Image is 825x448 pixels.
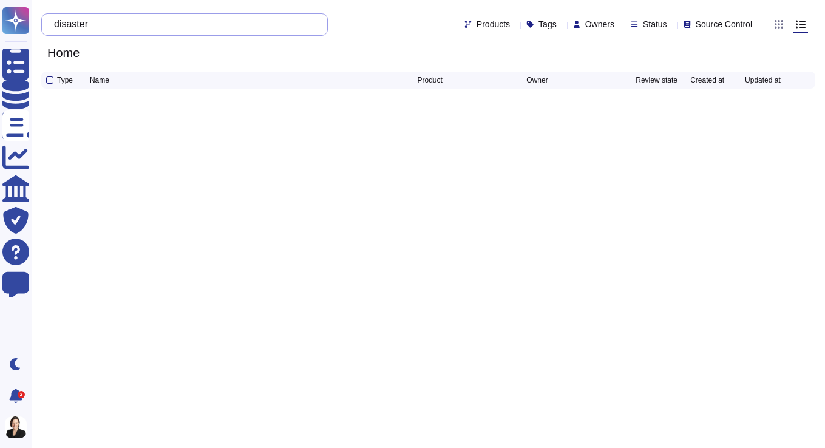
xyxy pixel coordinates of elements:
[636,76,677,84] span: Review state
[90,76,109,84] span: Name
[696,20,752,29] span: Source Control
[745,76,781,84] span: Updated at
[477,20,510,29] span: Products
[585,20,614,29] span: Owners
[690,76,724,84] span: Created at
[57,76,73,84] span: Type
[418,76,443,84] span: Product
[48,14,315,35] input: Search by keywords
[643,20,667,29] span: Status
[5,416,27,438] img: user
[2,414,35,441] button: user
[526,76,548,84] span: Owner
[18,391,25,398] div: 2
[41,44,86,62] span: Home
[538,20,557,29] span: Tags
